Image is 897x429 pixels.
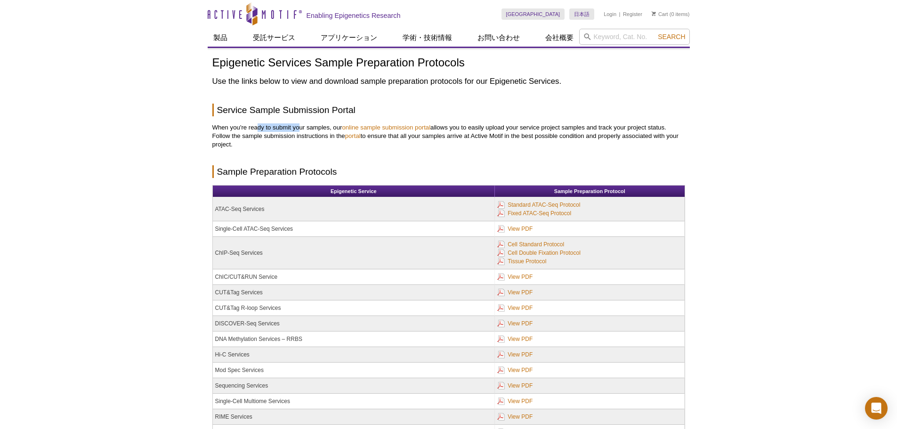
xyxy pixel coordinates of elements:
a: View PDF [497,334,533,344]
a: Standard ATAC-Seq Protocol [497,200,580,210]
a: アプリケーション [315,29,383,47]
button: Search [655,32,688,41]
td: ATAC-Seq Services [213,197,495,221]
a: 受託サービス [247,29,301,47]
td: RIME Services [213,409,495,425]
a: View PDF [497,396,533,406]
h2: Sample Preparation Protocols [212,165,685,178]
td: Hi-C Services [213,347,495,363]
a: View PDF [497,303,533,313]
td: DISCOVER-Seq Services [213,316,495,332]
h2: Enabling Epigenetics Research [307,11,401,20]
a: portal [345,132,361,139]
a: View PDF [497,224,533,234]
a: View PDF [497,287,533,298]
li: (0 items) [652,8,690,20]
td: ChIP-Seq Services [213,237,495,269]
a: online sample submission portal [342,124,430,131]
div: Open Intercom Messenger [865,397,888,420]
a: 学術・技術情報 [397,29,458,47]
h2: Use the links below to view and download sample preparation protocols for our Epigenetic Services. [212,76,685,87]
th: Sample Preparation Protocol [495,186,684,197]
a: Cell Double Fixation Protocol [497,248,581,258]
a: View PDF [497,272,533,282]
th: Epigenetic Service [213,186,495,197]
a: Register [623,11,642,17]
a: Fixed ATAC-Seq Protocol [497,208,571,219]
span: Search [658,33,685,40]
a: 会社概要 [540,29,579,47]
td: Single-Cell ATAC-Seq Services [213,221,495,237]
a: View PDF [497,365,533,375]
a: View PDF [497,318,533,329]
td: Mod Spec Services [213,363,495,378]
input: Keyword, Cat. No. [579,29,690,45]
a: Cart [652,11,668,17]
td: CUT&Tag Services [213,285,495,300]
li: | [619,8,621,20]
a: 日本語 [569,8,594,20]
td: CUT&Tag R-loop Services [213,300,495,316]
a: Login [604,11,616,17]
td: DNA Methylation Services – RRBS [213,332,495,347]
a: View PDF [497,380,533,391]
h2: Service Sample Submission Portal [212,104,685,116]
td: Single-Cell Multiome Services [213,394,495,409]
td: ChIC/CUT&RUN Service [213,269,495,285]
td: Sequencing Services [213,378,495,394]
a: Tissue Protocol [497,256,546,267]
a: お問い合わせ [472,29,525,47]
a: 製品 [208,29,233,47]
img: Your Cart [652,11,656,16]
a: [GEOGRAPHIC_DATA] [501,8,565,20]
a: View PDF [497,412,533,422]
a: View PDF [497,349,533,360]
a: Cell Standard Protocol [497,239,564,250]
h1: Epigenetic Services Sample Preparation Protocols [212,57,685,70]
p: When you're ready to submit your samples, our allows you to easily upload your service project sa... [212,123,685,149]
